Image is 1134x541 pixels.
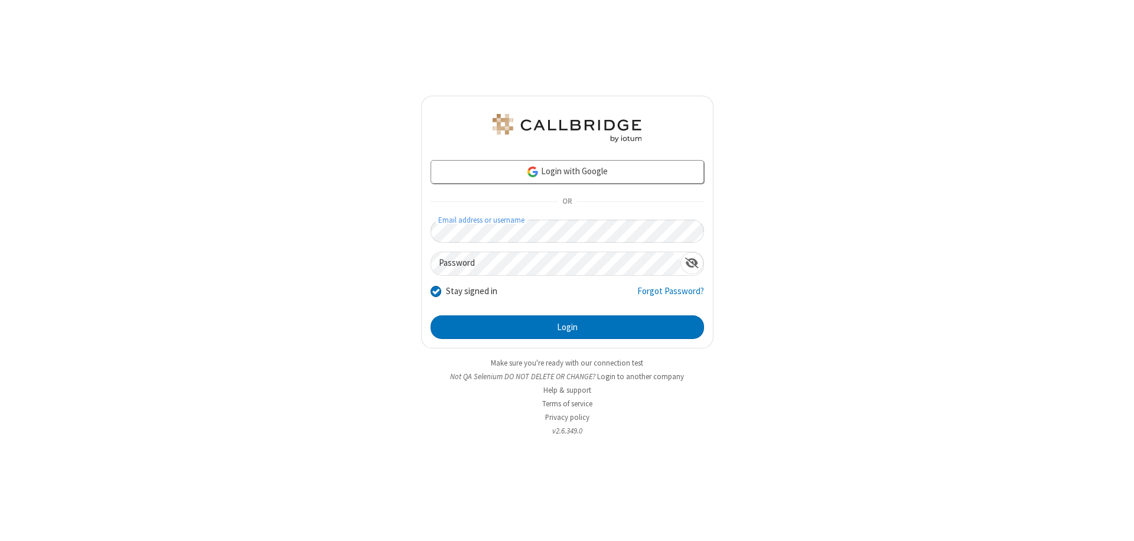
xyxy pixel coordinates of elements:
a: Privacy policy [545,412,589,422]
a: Forgot Password? [637,285,704,307]
input: Email address or username [431,220,704,243]
label: Stay signed in [446,285,497,298]
a: Help & support [543,385,591,395]
a: Make sure you're ready with our connection test [491,358,643,368]
button: Login to another company [597,371,684,382]
img: QA Selenium DO NOT DELETE OR CHANGE [490,114,644,142]
button: Login [431,315,704,339]
li: Not QA Selenium DO NOT DELETE OR CHANGE? [421,371,713,382]
img: google-icon.png [526,165,539,178]
input: Password [431,252,680,275]
div: Show password [680,252,703,274]
a: Terms of service [542,399,592,409]
a: Login with Google [431,160,704,184]
li: v2.6.349.0 [421,425,713,436]
span: OR [558,194,576,210]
